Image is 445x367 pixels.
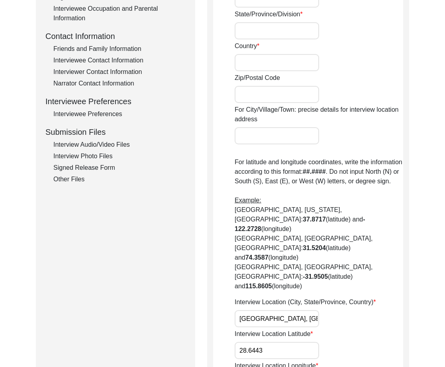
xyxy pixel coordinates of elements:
div: Contact Information [45,30,186,42]
label: Interview Location Latitude [235,329,313,339]
label: Country [235,41,259,51]
div: Interviewee Preferences [45,95,186,107]
label: Zip/Postal Code [235,73,280,83]
div: Interviewer Contact Information [53,67,186,77]
b: 31.5204 [303,245,326,251]
b: 74.3587 [245,254,269,261]
span: Example: [235,197,261,204]
div: Signed Release Form [53,163,186,173]
div: Interviewee Preferences [53,109,186,119]
label: Interview Location (City, State/Province, Country) [235,297,376,307]
div: Friends and Family Information [53,44,186,54]
div: Other Files [53,175,186,184]
b: -31.9505 [303,273,328,280]
div: Narrator Contact Information [53,79,186,88]
label: State/Province/Division [235,10,303,19]
div: Interview Audio/Video Files [53,140,186,150]
p: For latitude and longitude coordinates, write the information according to this format: . Do not ... [235,157,403,291]
div: Submission Files [45,126,186,138]
b: ##.#### [303,168,326,175]
b: 115.8605 [245,283,272,289]
label: For City/Village/Town: precise details for interview location address [235,105,403,124]
div: Interviewee Occupation and Parental Information [53,4,186,23]
div: Interviewee Contact Information [53,56,186,65]
b: 37.8717 [303,216,326,223]
div: Interview Photo Files [53,151,186,161]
